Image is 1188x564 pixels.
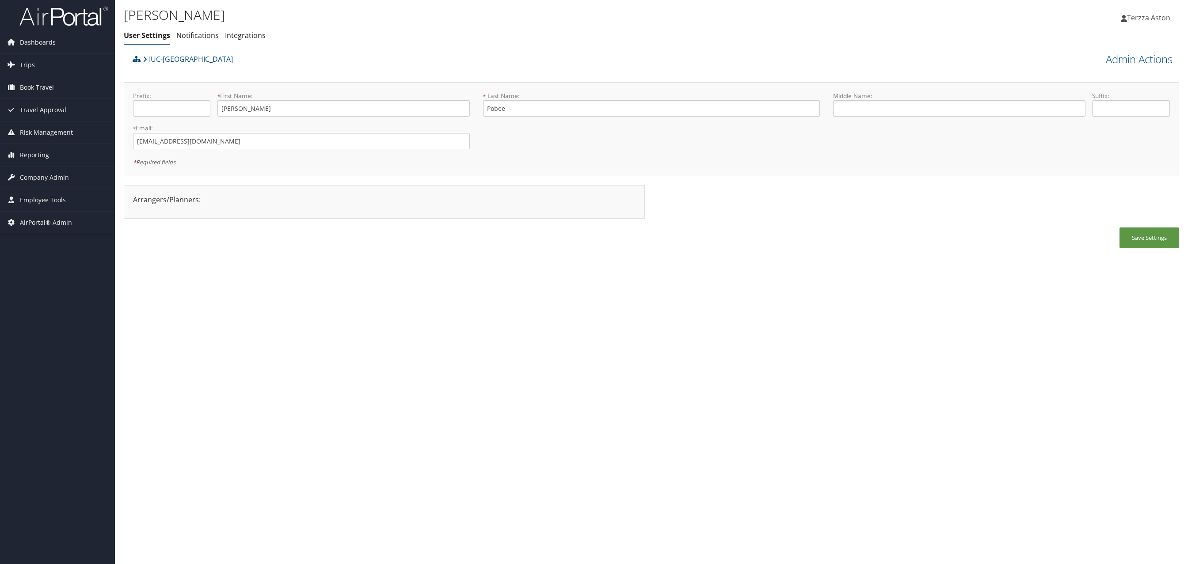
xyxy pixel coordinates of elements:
span: Terzza Aston [1127,13,1170,23]
span: Trips [20,54,35,76]
h1: [PERSON_NAME] [124,6,827,24]
label: First Name: [217,91,470,100]
span: Travel Approval [20,99,66,121]
a: Integrations [225,30,266,40]
img: airportal-logo.png [19,6,108,26]
span: Employee Tools [20,189,66,211]
button: Save Settings [1119,227,1179,248]
a: IUC-[GEOGRAPHIC_DATA] [143,50,233,68]
span: AirPortal® Admin [20,212,72,234]
a: Admin Actions [1106,52,1173,67]
label: Suffix: [1092,91,1169,100]
div: Arrangers/Planners: [126,194,642,205]
a: Notifications [176,30,219,40]
span: Book Travel [20,76,54,98]
label: Last Name: [483,91,820,100]
label: Prefix: [133,91,210,100]
a: User Settings [124,30,170,40]
span: Risk Management [20,121,73,144]
span: Company Admin [20,167,69,189]
label: Email: [133,124,470,132]
span: Reporting [20,144,49,166]
em: Required fields [133,158,175,166]
a: Terzza Aston [1121,4,1179,31]
span: Dashboards [20,31,56,53]
label: Middle Name: [833,91,1085,100]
